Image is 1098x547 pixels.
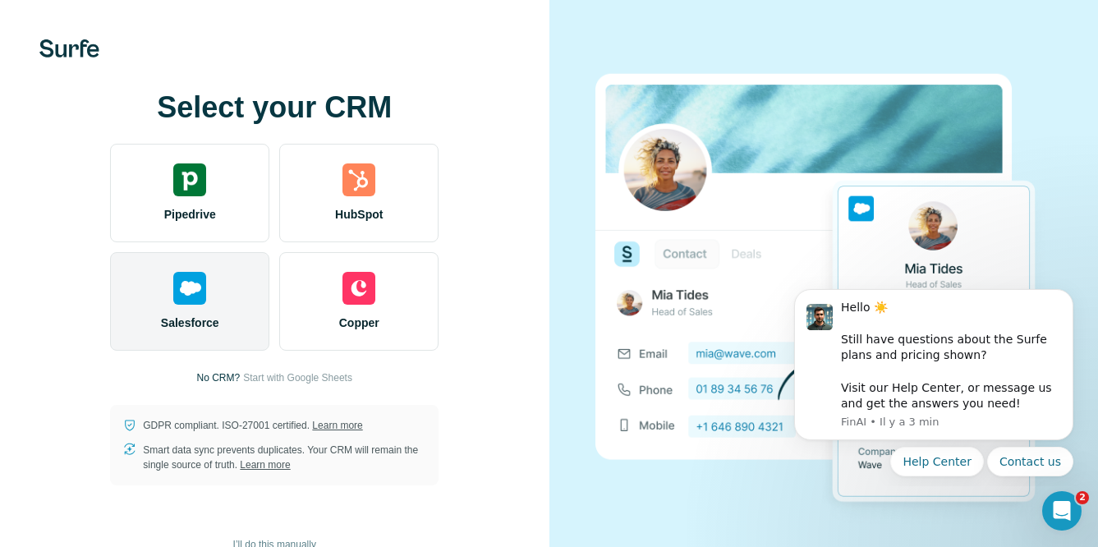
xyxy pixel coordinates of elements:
a: Learn more [240,459,290,471]
img: tab_keywords_by_traffic_grey.svg [186,95,200,108]
p: GDPR compliant. ISO-27001 certified. [143,418,362,433]
span: Salesforce [161,315,219,331]
div: Domaine: [DOMAIN_NAME] [43,43,186,56]
img: Surfe's logo [39,39,99,57]
iframe: Intercom notifications message [770,274,1098,486]
p: No CRM? [197,370,241,385]
img: SALESFORCE image [595,46,1053,531]
h1: Select your CRM [110,91,439,124]
img: pipedrive's logo [173,163,206,196]
iframe: Intercom live chat [1042,491,1082,531]
img: tab_domain_overview_orange.svg [67,95,80,108]
img: copper's logo [342,272,375,305]
span: HubSpot [335,206,383,223]
span: Pipedrive [164,206,216,223]
img: logo_orange.svg [26,26,39,39]
p: Smart data sync prevents duplicates. Your CRM will remain the single source of truth. [143,443,425,472]
div: Domaine [85,97,126,108]
button: Start with Google Sheets [243,370,352,385]
img: website_grey.svg [26,43,39,56]
span: 2 [1076,491,1089,504]
div: Mots-clés [204,97,251,108]
img: hubspot's logo [342,163,375,196]
a: Learn more [312,420,362,431]
img: salesforce's logo [173,272,206,305]
span: Copper [339,315,379,331]
div: v 4.0.25 [46,26,80,39]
